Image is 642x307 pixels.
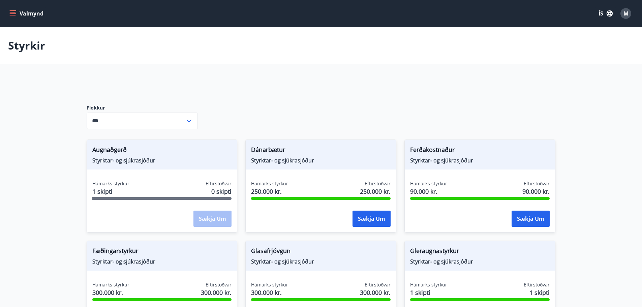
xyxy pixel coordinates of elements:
[251,288,288,297] span: 300.000 kr.
[8,7,46,20] button: menu
[251,157,391,164] span: Styrktar- og sjúkrasjóður
[410,187,447,196] span: 90.000 kr.
[522,187,550,196] span: 90.000 kr.
[524,281,550,288] span: Eftirstöðvar
[92,288,129,297] span: 300.000 kr.
[8,38,45,53] p: Styrkir
[410,180,447,187] span: Hámarks styrkur
[251,180,288,187] span: Hámarks styrkur
[92,145,232,157] span: Augnaðgerð
[410,258,550,265] span: Styrktar- og sjúkrasjóður
[512,211,550,227] button: Sækja um
[92,281,129,288] span: Hámarks styrkur
[211,187,232,196] span: 0 skipti
[201,288,232,297] span: 300.000 kr.
[251,187,288,196] span: 250.000 kr.
[410,157,550,164] span: Styrktar- og sjúkrasjóður
[251,246,391,258] span: Glasafrjóvgun
[623,10,629,17] span: M
[251,258,391,265] span: Styrktar- og sjúkrasjóður
[595,7,616,20] button: ÍS
[92,258,232,265] span: Styrktar- og sjúkrasjóður
[410,288,447,297] span: 1 skipti
[410,246,550,258] span: Gleraugnastyrkur
[92,187,129,196] span: 1 skipti
[410,281,447,288] span: Hámarks styrkur
[524,180,550,187] span: Eftirstöðvar
[87,104,198,111] label: Flokkur
[92,246,232,258] span: Fæðingarstyrkur
[92,180,129,187] span: Hámarks styrkur
[353,211,391,227] button: Sækja um
[92,157,232,164] span: Styrktar- og sjúkrasjóður
[251,281,288,288] span: Hámarks styrkur
[360,187,391,196] span: 250.000 kr.
[365,281,391,288] span: Eftirstöðvar
[206,180,232,187] span: Eftirstöðvar
[365,180,391,187] span: Eftirstöðvar
[410,145,550,157] span: Ferðakostnaður
[251,145,391,157] span: Dánarbætur
[206,281,232,288] span: Eftirstöðvar
[618,5,634,22] button: M
[360,288,391,297] span: 300.000 kr.
[529,288,550,297] span: 1 skipti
